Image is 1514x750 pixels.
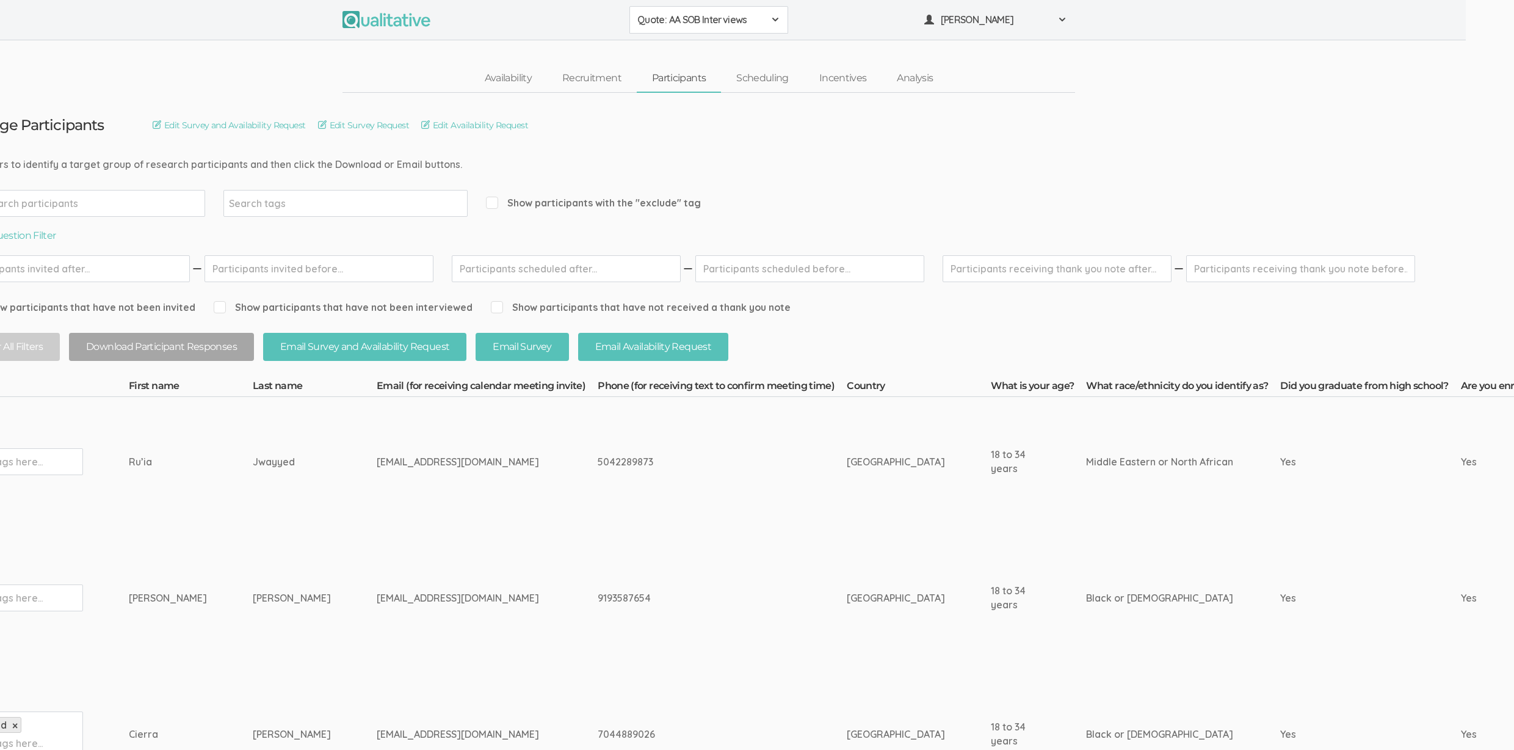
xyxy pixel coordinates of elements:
a: Availability [469,65,547,92]
input: Participants receiving thank you note after... [943,255,1172,282]
img: dash.svg [682,255,694,282]
div: 5042289873 [598,455,801,469]
div: Yes [1280,455,1414,469]
a: Participants [637,65,721,92]
input: Participants scheduled before... [695,255,924,282]
a: × [12,721,18,731]
div: Middle Eastern or North African [1086,455,1234,469]
div: [EMAIL_ADDRESS][DOMAIN_NAME] [377,727,552,741]
div: [GEOGRAPHIC_DATA] [847,591,945,605]
div: Yes [1280,727,1414,741]
a: Analysis [882,65,948,92]
img: dash.svg [1173,255,1185,282]
button: Email Survey and Availability Request [263,333,466,362]
th: Email (for receiving calendar meeting invite) [377,379,598,396]
div: [GEOGRAPHIC_DATA] [847,455,945,469]
a: Incentives [804,65,882,92]
input: Search tags [229,195,305,211]
img: Qualitative [342,11,430,28]
th: What is your age? [991,379,1086,396]
button: Email Survey [476,333,568,362]
div: [PERSON_NAME] [253,591,331,605]
span: Show participants that have not received a thank you note [491,300,791,315]
span: Quote: AA SOB Interviews [637,13,764,27]
button: Quote: AA SOB Interviews [629,6,788,34]
div: 18 to 34 years [991,448,1040,476]
th: Country [847,379,991,396]
div: [EMAIL_ADDRESS][DOMAIN_NAME] [377,591,552,605]
th: Phone (for receiving text to confirm meeting time) [598,379,847,396]
input: Participants invited before... [205,255,433,282]
button: Download Participant Responses [69,333,254,362]
div: 18 to 34 years [991,720,1040,748]
div: [PERSON_NAME] [129,591,207,605]
span: [PERSON_NAME] [941,13,1051,27]
div: Yes [1280,591,1414,605]
div: Jwayyed [253,455,331,469]
span: Show participants that have not been interviewed [214,300,473,315]
div: Ru’ia [129,455,207,469]
th: Last name [253,379,377,396]
div: [EMAIL_ADDRESS][DOMAIN_NAME] [377,455,552,469]
div: Black or [DEMOGRAPHIC_DATA] [1086,591,1234,605]
div: 7044889026 [598,727,801,741]
div: 18 to 34 years [991,584,1040,612]
a: Edit Survey Request [318,118,409,132]
th: Did you graduate from high school? [1280,379,1460,396]
th: What race/ethnicity do you identify as? [1086,379,1280,396]
div: [GEOGRAPHIC_DATA] [847,727,945,741]
a: Edit Availability Request [421,118,528,132]
div: [PERSON_NAME] [253,727,331,741]
button: Email Availability Request [578,333,728,362]
iframe: Chat Widget [1453,691,1514,750]
button: [PERSON_NAME] [916,6,1075,34]
div: Black or [DEMOGRAPHIC_DATA] [1086,727,1234,741]
span: Show participants with the "exclude" tag [486,196,701,210]
a: Scheduling [721,65,804,92]
th: First name [129,379,253,396]
img: dash.svg [191,255,203,282]
div: Cierra [129,727,207,741]
input: Participants scheduled after... [452,255,681,282]
div: 9193587654 [598,591,801,605]
a: Edit Survey and Availability Request [153,118,306,132]
a: Recruitment [547,65,637,92]
input: Participants receiving thank you note before... [1186,255,1415,282]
